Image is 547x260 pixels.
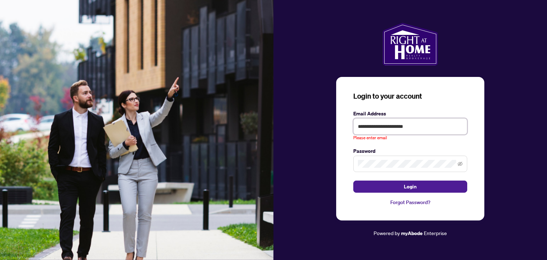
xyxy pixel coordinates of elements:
button: Login [353,181,467,193]
img: ma-logo [382,23,438,66]
span: Enterprise [424,230,447,236]
h3: Login to your account [353,91,467,101]
label: Password [353,147,467,155]
label: Email Address [353,110,467,118]
span: Please enter email [353,135,387,141]
span: eye-invisible [458,161,463,166]
span: Login [404,181,417,192]
a: myAbode [401,229,423,237]
span: Powered by [374,230,400,236]
a: Forgot Password? [353,198,467,206]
